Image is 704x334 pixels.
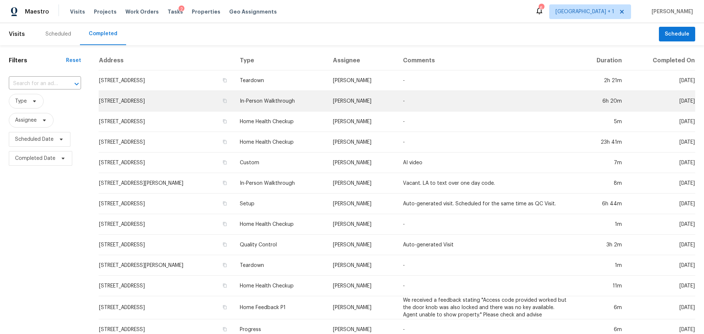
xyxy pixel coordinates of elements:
[628,194,695,214] td: [DATE]
[221,139,228,145] button: Copy Address
[234,51,327,70] th: Type
[234,173,327,194] td: In-Person Walkthrough
[221,98,228,104] button: Copy Address
[649,8,693,15] span: [PERSON_NAME]
[234,70,327,91] td: Teardown
[9,26,25,42] span: Visits
[94,8,117,15] span: Projects
[576,153,628,173] td: 7m
[628,235,695,255] td: [DATE]
[397,235,576,255] td: Auto-generated Visit
[539,4,544,12] div: 6
[397,111,576,132] td: -
[234,255,327,276] td: Teardown
[576,173,628,194] td: 8m
[179,5,184,13] div: 2
[555,8,614,15] span: [GEOGRAPHIC_DATA] + 1
[192,8,220,15] span: Properties
[327,153,397,173] td: [PERSON_NAME]
[576,91,628,111] td: 6h 20m
[327,111,397,132] td: [PERSON_NAME]
[628,91,695,111] td: [DATE]
[397,276,576,296] td: -
[576,214,628,235] td: 1m
[168,9,183,14] span: Tasks
[99,91,234,111] td: [STREET_ADDRESS]
[576,51,628,70] th: Duration
[659,27,695,42] button: Schedule
[15,98,27,105] span: Type
[99,214,234,235] td: [STREET_ADDRESS]
[397,194,576,214] td: Auto-generated visit. Scheduled for the same time as QC Visit.
[327,91,397,111] td: [PERSON_NAME]
[397,51,576,70] th: Comments
[221,221,228,227] button: Copy Address
[221,159,228,166] button: Copy Address
[234,194,327,214] td: Setup
[234,296,327,319] td: Home Feedback P1
[397,70,576,91] td: -
[9,57,66,64] h1: Filters
[99,70,234,91] td: [STREET_ADDRESS]
[234,276,327,296] td: Home Health Checkup
[576,235,628,255] td: 3h 2m
[99,194,234,214] td: [STREET_ADDRESS]
[576,194,628,214] td: 6h 44m
[71,79,82,89] button: Open
[628,173,695,194] td: [DATE]
[25,8,49,15] span: Maestro
[327,132,397,153] td: [PERSON_NAME]
[9,78,60,89] input: Search for an address...
[628,214,695,235] td: [DATE]
[628,153,695,173] td: [DATE]
[221,262,228,268] button: Copy Address
[576,132,628,153] td: 23h 41m
[221,77,228,84] button: Copy Address
[70,8,85,15] span: Visits
[628,296,695,319] td: [DATE]
[397,173,576,194] td: Vacant. LA to text over one day code.
[221,241,228,248] button: Copy Address
[397,153,576,173] td: AI video
[327,276,397,296] td: [PERSON_NAME]
[221,200,228,207] button: Copy Address
[99,51,234,70] th: Address
[66,57,81,64] div: Reset
[99,235,234,255] td: [STREET_ADDRESS]
[229,8,277,15] span: Geo Assignments
[327,51,397,70] th: Assignee
[628,276,695,296] td: [DATE]
[576,255,628,276] td: 1m
[99,255,234,276] td: [STREET_ADDRESS][PERSON_NAME]
[15,136,54,143] span: Scheduled Date
[628,70,695,91] td: [DATE]
[15,155,55,162] span: Completed Date
[99,173,234,194] td: [STREET_ADDRESS][PERSON_NAME]
[327,173,397,194] td: [PERSON_NAME]
[397,91,576,111] td: -
[628,132,695,153] td: [DATE]
[234,111,327,132] td: Home Health Checkup
[234,214,327,235] td: Home Health Checkup
[397,255,576,276] td: -
[99,132,234,153] td: [STREET_ADDRESS]
[576,70,628,91] td: 2h 21m
[628,51,695,70] th: Completed On
[45,30,71,38] div: Scheduled
[234,235,327,255] td: Quality Control
[221,180,228,186] button: Copy Address
[576,276,628,296] td: 11m
[628,111,695,132] td: [DATE]
[327,214,397,235] td: [PERSON_NAME]
[234,132,327,153] td: Home Health Checkup
[397,214,576,235] td: -
[327,235,397,255] td: [PERSON_NAME]
[99,153,234,173] td: [STREET_ADDRESS]
[99,276,234,296] td: [STREET_ADDRESS]
[221,118,228,125] button: Copy Address
[665,30,689,39] span: Schedule
[327,296,397,319] td: [PERSON_NAME]
[397,296,576,319] td: We received a feedback stating "Access code provided worked but the door knob was also locked and...
[327,194,397,214] td: [PERSON_NAME]
[99,111,234,132] td: [STREET_ADDRESS]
